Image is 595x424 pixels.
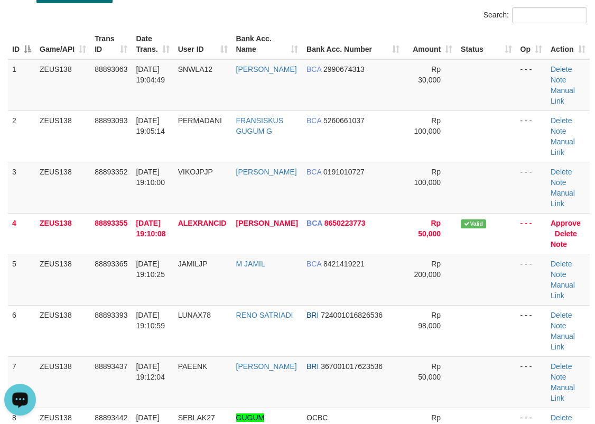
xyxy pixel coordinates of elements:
td: ZEUS138 [35,356,90,408]
th: Op: activate to sort column ascending [516,29,546,59]
a: Delete [551,116,572,125]
a: Delete [551,168,572,176]
span: Copy 2990674313 to clipboard [323,65,365,73]
td: - - - [516,213,546,254]
th: Game/API: activate to sort column ascending [35,29,90,59]
th: Status: activate to sort column ascending [457,29,516,59]
span: Rp 200,000 [414,260,441,279]
span: Rp 100,000 [414,116,441,135]
a: Delete [551,311,572,319]
a: Delete [551,362,572,371]
span: [DATE] 19:12:04 [136,362,165,381]
a: [PERSON_NAME] [236,362,297,371]
span: Copy 724001016826536 to clipboard [321,311,383,319]
td: 3 [8,162,35,213]
span: Rp 50,000 [418,362,441,381]
td: - - - [516,110,546,162]
span: 88893355 [95,219,127,227]
span: BCA [306,260,321,268]
button: Open LiveChat chat widget [4,4,36,36]
td: 6 [8,305,35,356]
a: Manual Link [551,86,575,105]
span: Copy 5260661037 to clipboard [323,116,365,125]
a: Manual Link [551,332,575,351]
span: Copy 8421419221 to clipboard [323,260,365,268]
td: 7 [8,356,35,408]
a: Delete [551,413,572,422]
td: - - - [516,59,546,111]
td: ZEUS138 [35,110,90,162]
span: VIKOJPJP [178,168,213,176]
td: ZEUS138 [35,305,90,356]
span: Copy 367001017623536 to clipboard [321,362,383,371]
label: Search: [484,7,587,23]
td: ZEUS138 [35,59,90,111]
input: Search: [512,7,587,23]
span: BRI [306,362,319,371]
span: 88893393 [95,311,127,319]
td: 4 [8,213,35,254]
span: BCA [306,65,321,73]
td: - - - [516,254,546,305]
span: Rp 98,000 [418,311,441,330]
span: 88893437 [95,362,127,371]
span: LUNAX78 [178,311,211,319]
span: [DATE] 19:10:00 [136,168,165,187]
td: 2 [8,110,35,162]
span: Copy 0191010727 to clipboard [323,168,365,176]
span: Copy 8650223773 to clipboard [324,219,366,227]
span: PERMADANI [178,116,222,125]
span: SEBLAK27 [178,413,215,422]
th: ID: activate to sort column descending [8,29,35,59]
td: - - - [516,356,546,408]
span: ALEXRANCID [178,219,227,227]
span: BCA [306,116,321,125]
span: Valid transaction [461,219,486,228]
th: User ID: activate to sort column ascending [174,29,232,59]
td: - - - [516,305,546,356]
span: Rp 100,000 [414,168,441,187]
span: SNWLA12 [178,65,212,73]
td: - - - [516,162,546,213]
a: Manual Link [551,383,575,402]
a: Approve [551,219,581,227]
a: Note [551,321,566,330]
a: Manual Link [551,189,575,208]
span: BCA [306,219,322,227]
a: Note [551,270,566,279]
th: Bank Acc. Name: activate to sort column ascending [232,29,302,59]
span: 88893442 [95,413,127,422]
a: M JAMIL [236,260,265,268]
span: BCA [306,168,321,176]
th: Trans ID: activate to sort column ascending [90,29,132,59]
a: [PERSON_NAME] [236,219,298,227]
th: Date Trans.: activate to sort column ascending [132,29,173,59]
a: Manual Link [551,281,575,300]
span: Rp 30,000 [418,65,441,84]
a: [PERSON_NAME] [236,168,297,176]
td: ZEUS138 [35,254,90,305]
td: 5 [8,254,35,305]
a: [PERSON_NAME] [236,65,297,73]
span: PAEENK [178,362,208,371]
span: BRI [306,311,319,319]
th: Action: activate to sort column ascending [546,29,590,59]
th: Bank Acc. Number: activate to sort column ascending [302,29,404,59]
span: 88893063 [95,65,127,73]
a: Note [551,76,566,84]
a: FRANSISKUS GUGUM G [236,116,283,135]
a: Note [551,178,566,187]
a: Note [551,373,566,381]
span: Rp 50,000 [418,219,441,238]
span: 88893365 [95,260,127,268]
span: [DATE] 19:10:25 [136,260,165,279]
td: ZEUS138 [35,213,90,254]
a: Note [551,240,567,248]
a: Manual Link [551,137,575,156]
span: [DATE] 19:05:14 [136,116,165,135]
a: Delete [555,229,577,238]
span: [DATE] 19:10:08 [136,219,165,238]
span: [DATE] 19:10:59 [136,311,165,330]
span: 88893093 [95,116,127,125]
td: 1 [8,59,35,111]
